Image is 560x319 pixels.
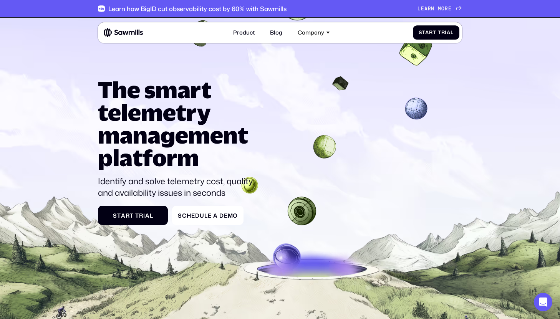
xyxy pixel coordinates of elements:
span: S [113,212,117,219]
span: a [425,30,429,35]
span: T [438,30,441,35]
span: D [219,212,224,219]
a: ScheduleaDemo [172,206,244,225]
span: a [447,30,451,35]
span: S [178,212,182,219]
span: r [441,30,445,35]
span: a [424,6,428,12]
div: Company [293,25,334,40]
a: Product [229,25,259,40]
a: Blog [266,25,287,40]
span: S [419,30,422,35]
span: e [224,212,228,219]
p: Identify and solve telemetry cost, quality, and availability issues in seconds [98,175,260,199]
span: a [213,212,218,219]
a: Learnmore [418,6,462,12]
span: h [187,212,191,219]
span: a [121,212,126,219]
span: o [441,6,445,12]
span: r [428,6,431,12]
span: o [233,212,238,219]
span: r [139,212,143,219]
span: l [150,212,153,219]
span: u [200,212,204,219]
span: t [130,212,134,219]
span: l [451,30,454,35]
span: e [421,6,424,12]
span: T [135,212,139,219]
span: r [445,6,448,12]
span: e [208,212,212,219]
span: r [126,212,130,219]
span: t [422,30,426,35]
a: StartTrial [413,25,459,40]
span: d [195,212,200,219]
a: StartTrial [98,206,168,225]
span: m [228,212,233,219]
span: n [431,6,434,12]
div: Learn how BigID cut observability cost by 60% with Sawmills [108,5,287,13]
span: e [191,212,195,219]
div: Open Intercom Messenger [534,293,552,311]
span: t [117,212,121,219]
span: l [204,212,208,219]
span: c [182,212,187,219]
span: e [448,6,452,12]
div: Company [298,29,324,36]
span: i [143,212,145,219]
span: r [429,30,433,35]
span: i [445,30,447,35]
span: L [418,6,421,12]
span: a [145,212,150,219]
span: t [433,30,436,35]
h1: The smart telemetry management platform [98,78,260,169]
span: m [438,6,441,12]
